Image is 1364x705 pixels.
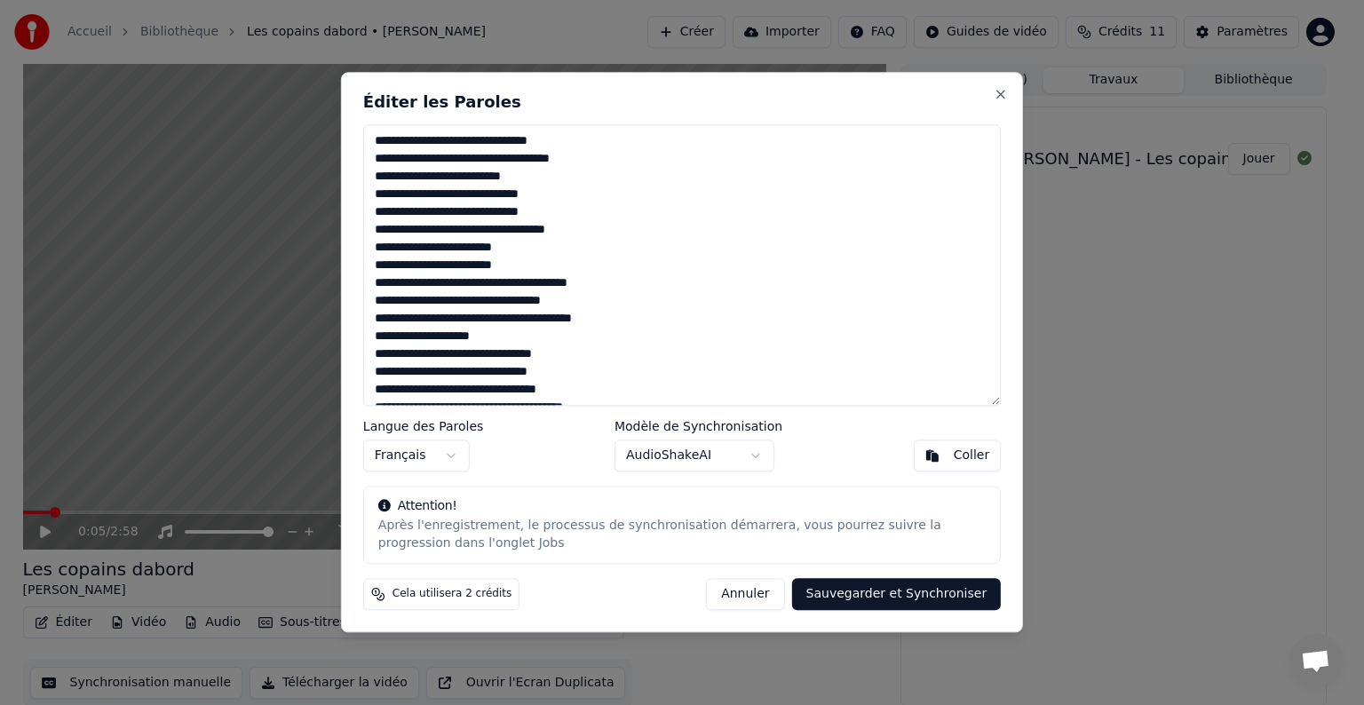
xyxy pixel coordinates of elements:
button: Coller [914,440,1002,472]
label: Langue des Paroles [363,421,484,433]
div: Attention! [378,498,986,516]
label: Modèle de Synchronisation [615,421,782,433]
div: Après l'enregistrement, le processus de synchronisation démarrera, vous pourrez suivre la progres... [378,518,986,553]
h2: Éditer les Paroles [363,94,1001,110]
button: Sauvegarder et Synchroniser [792,579,1002,611]
span: Cela utilisera 2 crédits [393,588,511,602]
button: Annuler [706,579,784,611]
div: Coller [954,448,990,465]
